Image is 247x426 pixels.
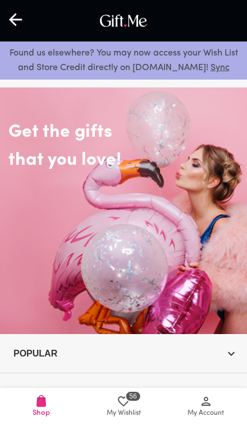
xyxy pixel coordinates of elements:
[125,391,141,402] span: 56
[187,408,224,419] span: My Account
[107,408,141,419] span: My Wishlist
[164,388,247,426] a: My Account
[13,346,234,360] span: Popular
[9,46,238,75] p: Found us elsewhere? You may now access your Wish List and Store Credit directly on [DOMAIN_NAME]!
[8,387,126,405] h3: Most-Wished Items
[83,388,165,426] a: 56My Wishlist
[8,149,239,172] h2: that you love!
[9,343,238,364] button: Popular
[8,87,239,143] h2: Get the gifts
[33,408,50,418] span: Shop
[211,63,230,72] a: Sync
[97,12,150,30] img: GiftMe Logo
[198,385,230,404] a: View All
